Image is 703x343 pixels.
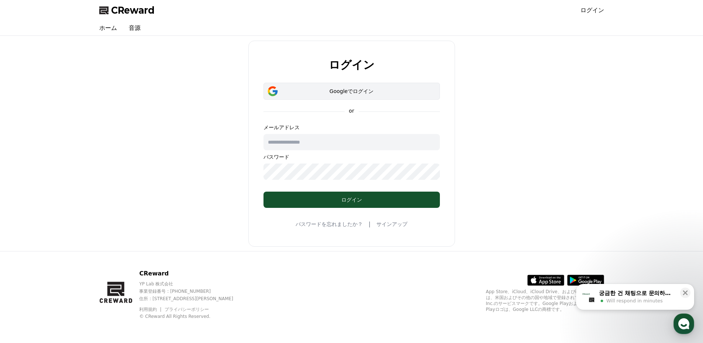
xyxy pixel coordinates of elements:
a: 音源 [123,21,147,35]
a: CReward [99,4,155,16]
button: Googleでログイン [263,83,440,100]
p: © CReward All Rights Reserved. [139,313,246,319]
p: 事業登録番号 : [PHONE_NUMBER] [139,288,246,294]
a: Home [2,234,49,253]
a: ログイン [580,6,604,15]
p: CReward [139,269,246,278]
p: 住所 : [STREET_ADDRESS][PERSON_NAME] [139,296,246,302]
p: App Store、iCloud、iCloud Drive、およびiTunes Storeは、米国およびその他の国や地域で登録されているApple Inc.のサービスマークです。Google P... [486,289,604,312]
span: Messages [61,246,83,251]
span: | [369,220,371,229]
div: ログイン [278,196,425,203]
p: メールアドレス [263,124,440,131]
div: Googleでログイン [274,88,429,95]
span: Home [19,245,32,251]
a: ホーム [93,21,123,35]
a: パスワードを忘れましたか？ [296,220,363,228]
a: プライバシーポリシー [165,307,209,312]
span: CReward [111,4,155,16]
span: Settings [109,245,127,251]
p: YP Lab 株式会社 [139,281,246,287]
a: サインアップ [376,220,407,228]
a: 利用規約 [139,307,162,312]
a: Messages [49,234,95,253]
h2: ログイン [329,59,375,71]
p: or [344,107,358,114]
p: パスワード [263,153,440,161]
a: Settings [95,234,142,253]
button: ログイン [263,192,440,208]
